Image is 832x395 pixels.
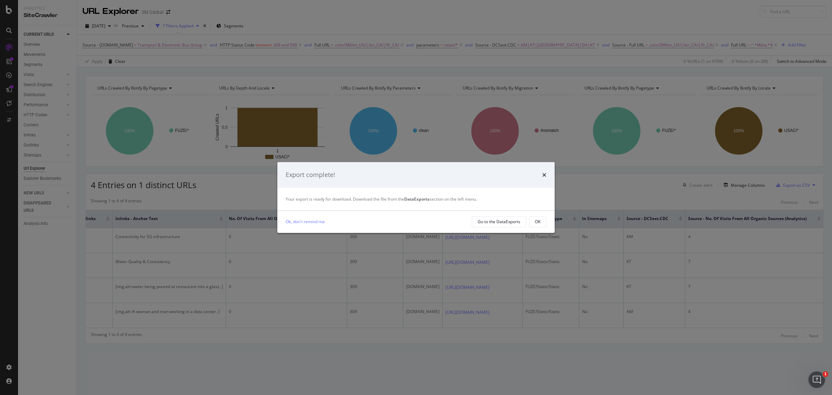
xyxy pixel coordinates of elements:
[472,216,526,227] button: Go to the DataExports
[286,170,335,179] div: Export complete!
[286,218,325,225] a: Ok, don't remind me
[808,371,825,388] iframe: Intercom live chat
[404,196,477,202] span: section on the left menu.
[286,196,546,202] div: Your export is ready for download. Download the file from the
[542,170,546,179] div: times
[478,219,520,225] div: Go to the DataExports
[535,219,540,225] div: OK
[404,196,430,202] strong: DataExports
[277,162,555,233] div: modal
[529,216,546,227] button: OK
[823,371,828,377] span: 1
